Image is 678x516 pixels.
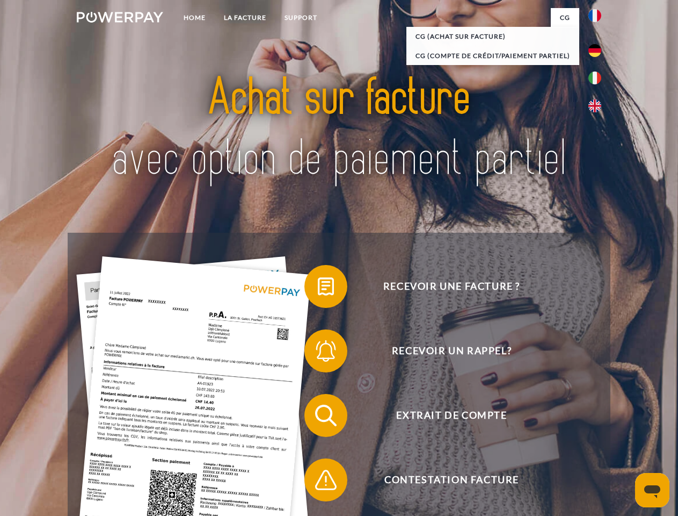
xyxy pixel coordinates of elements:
[320,394,583,437] span: Extrait de compte
[77,12,163,23] img: logo-powerpay-white.svg
[551,8,579,27] a: CG
[588,71,601,84] img: it
[320,265,583,308] span: Recevoir une facture ?
[304,458,584,501] button: Contestation Facture
[304,265,584,308] button: Recevoir une facture ?
[635,473,669,507] iframe: Bouton de lancement de la fenêtre de messagerie
[312,467,339,493] img: qb_warning.svg
[406,46,579,66] a: CG (Compte de crédit/paiement partiel)
[406,27,579,46] a: CG (achat sur facture)
[320,458,583,501] span: Contestation Facture
[320,329,583,372] span: Recevoir un rappel?
[588,44,601,57] img: de
[304,329,584,372] button: Recevoir un rappel?
[312,338,339,364] img: qb_bell.svg
[588,99,601,112] img: en
[103,52,575,206] img: title-powerpay_fr.svg
[304,394,584,437] button: Extrait de compte
[588,9,601,22] img: fr
[312,402,339,429] img: qb_search.svg
[275,8,326,27] a: Support
[215,8,275,27] a: LA FACTURE
[174,8,215,27] a: Home
[312,273,339,300] img: qb_bill.svg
